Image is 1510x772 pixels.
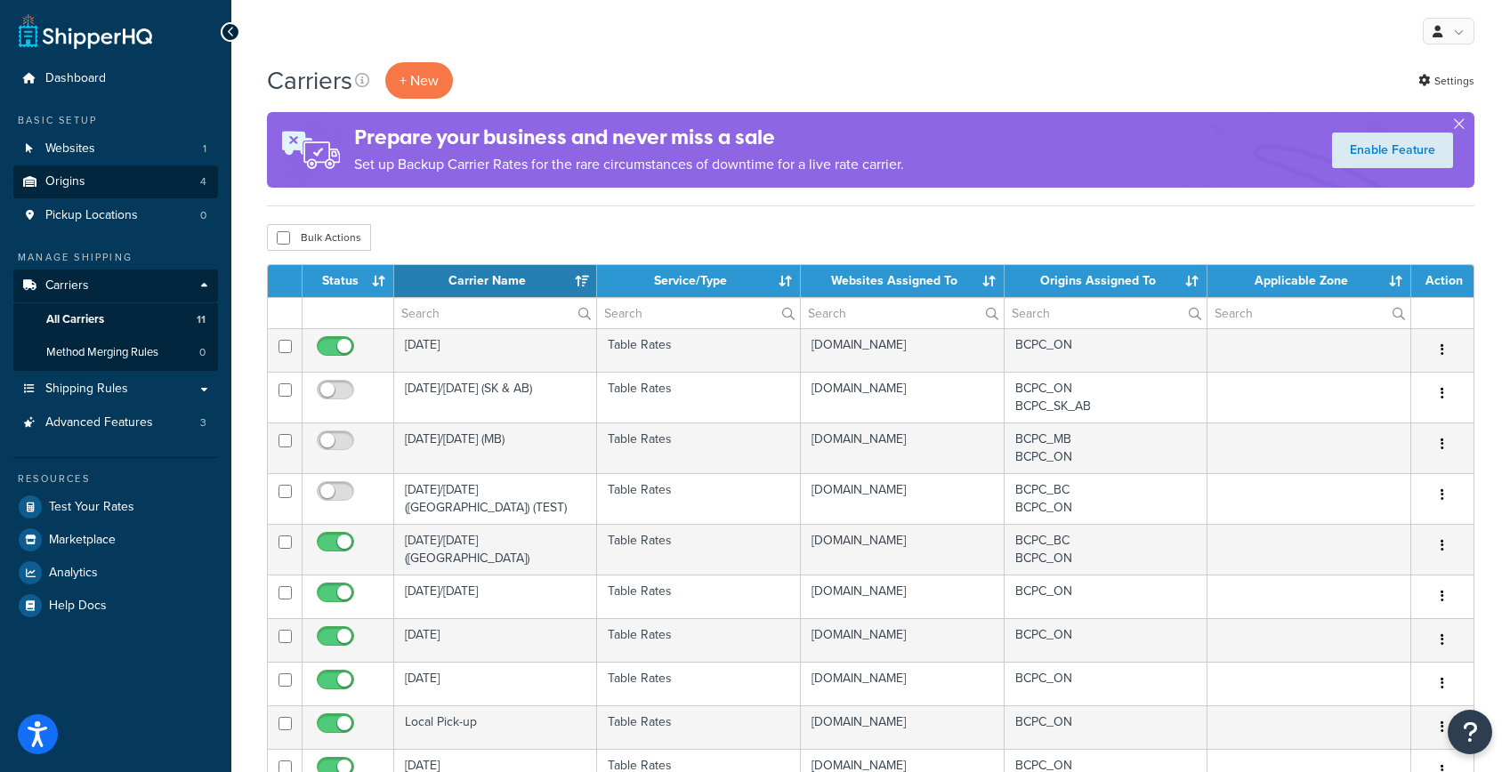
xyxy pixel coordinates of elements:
[45,382,128,397] span: Shipping Rules
[1005,618,1208,662] td: BCPC_ON
[13,590,218,622] a: Help Docs
[394,705,597,749] td: Local Pick-up
[394,328,597,372] td: [DATE]
[13,303,218,336] li: All Carriers
[46,345,158,360] span: Method Merging Rules
[1005,575,1208,618] td: BCPC_ON
[1005,265,1208,297] th: Origins Assigned To: activate to sort column ascending
[267,63,352,98] h1: Carriers
[801,662,1005,705] td: [DOMAIN_NAME]
[200,415,206,430] span: 3
[13,165,218,198] a: Origins 4
[13,524,218,556] a: Marketplace
[597,473,800,524] td: Table Rates
[394,265,597,297] th: Carrier Name: activate to sort column ascending
[1418,68,1474,93] a: Settings
[13,373,218,406] a: Shipping Rules
[597,328,800,372] td: Table Rates
[597,372,800,422] td: Table Rates
[597,265,800,297] th: Service/Type: activate to sort column ascending
[13,406,218,439] a: Advanced Features 3
[1005,524,1208,575] td: BCPC_BC BCPC_ON
[49,533,116,548] span: Marketplace
[597,618,800,662] td: Table Rates
[200,174,206,189] span: 4
[49,599,107,614] span: Help Docs
[200,208,206,223] span: 0
[1448,710,1492,754] button: Open Resource Center
[13,133,218,165] li: Websites
[801,524,1005,575] td: [DOMAIN_NAME]
[267,224,371,251] button: Bulk Actions
[1207,265,1411,297] th: Applicable Zone: activate to sort column ascending
[394,298,596,328] input: Search
[1411,265,1474,297] th: Action
[394,473,597,524] td: [DATE]/[DATE] ([GEOGRAPHIC_DATA]) (TEST)
[801,328,1005,372] td: [DOMAIN_NAME]
[394,618,597,662] td: [DATE]
[49,500,134,515] span: Test Your Rates
[801,705,1005,749] td: [DOMAIN_NAME]
[394,524,597,575] td: [DATE]/[DATE] ([GEOGRAPHIC_DATA])
[597,422,800,473] td: Table Rates
[1005,422,1208,473] td: BCPC_MB BCPC_ON
[801,298,1004,328] input: Search
[801,372,1005,422] td: [DOMAIN_NAME]
[45,174,85,189] span: Origins
[203,141,206,157] span: 1
[267,112,354,188] img: ad-rules-rateshop-fe6ec290ccb7230408bd80ed9643f0289d75e0ffd9eb532fc0e269fcd187b520.png
[13,199,218,232] li: Pickup Locations
[597,298,799,328] input: Search
[1005,473,1208,524] td: BCPC_BC BCPC_ON
[197,312,206,327] span: 11
[385,62,453,99] button: + New
[45,208,138,223] span: Pickup Locations
[199,345,206,360] span: 0
[801,422,1005,473] td: [DOMAIN_NAME]
[597,662,800,705] td: Table Rates
[13,491,218,523] a: Test Your Rates
[13,250,218,265] div: Manage Shipping
[303,265,394,297] th: Status: activate to sort column ascending
[13,165,218,198] li: Origins
[1207,298,1410,328] input: Search
[394,662,597,705] td: [DATE]
[13,62,218,95] a: Dashboard
[801,618,1005,662] td: [DOMAIN_NAME]
[13,269,218,371] li: Carriers
[597,705,800,749] td: Table Rates
[13,303,218,336] a: All Carriers 11
[13,269,218,302] a: Carriers
[13,133,218,165] a: Websites 1
[1005,328,1208,372] td: BCPC_ON
[45,415,153,430] span: Advanced Features
[1005,705,1208,749] td: BCPC_ON
[1005,372,1208,422] td: BCPC_ON BCPC_SK_AB
[394,422,597,473] td: [DATE]/[DATE] (MB)
[46,312,104,327] span: All Carriers
[19,13,152,49] a: ShipperHQ Home
[13,471,218,487] div: Resources
[13,406,218,439] li: Advanced Features
[597,575,800,618] td: Table Rates
[13,336,218,369] li: Method Merging Rules
[394,372,597,422] td: [DATE]/[DATE] (SK & AB)
[13,557,218,589] li: Analytics
[1332,133,1453,168] a: Enable Feature
[354,152,904,177] p: Set up Backup Carrier Rates for the rare circumstances of downtime for a live rate carrier.
[45,278,89,294] span: Carriers
[394,575,597,618] td: [DATE]/[DATE]
[801,575,1005,618] td: [DOMAIN_NAME]
[1005,662,1208,705] td: BCPC_ON
[801,473,1005,524] td: [DOMAIN_NAME]
[801,265,1005,297] th: Websites Assigned To: activate to sort column ascending
[13,199,218,232] a: Pickup Locations 0
[13,113,218,128] div: Basic Setup
[1005,298,1207,328] input: Search
[354,123,904,152] h4: Prepare your business and never miss a sale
